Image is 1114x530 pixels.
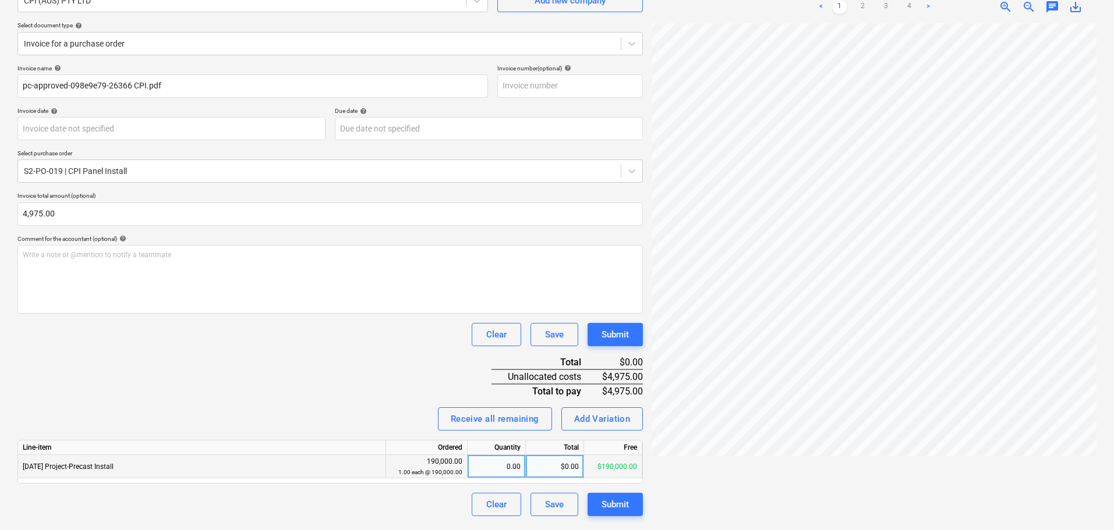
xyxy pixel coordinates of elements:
input: Invoice total amount (optional) [17,202,643,226]
div: Submit [602,327,629,342]
button: Clear [472,323,521,346]
div: Clear [486,497,507,512]
div: Ordered [386,440,468,455]
input: Invoice name [17,74,488,98]
div: $4,975.00 [600,369,643,384]
button: Clear [472,493,521,516]
div: $190,000.00 [584,455,642,478]
div: Comment for the accountant (optional) [17,235,643,243]
p: Invoice total amount (optional) [17,192,643,202]
iframe: Chat Widget [1056,474,1114,530]
span: help [562,65,571,72]
button: Save [531,493,578,516]
div: Select document type [17,22,643,29]
input: Due date not specified [335,117,643,140]
div: $0.00 [526,455,584,478]
div: Line-item [18,440,386,455]
div: Receive all remaining [451,411,539,426]
button: Submit [588,323,643,346]
div: Total to pay [491,384,599,398]
div: Quantity [468,440,526,455]
div: Invoice number (optional) [497,65,643,72]
div: 190,000.00 [391,456,462,478]
input: Invoice number [497,74,643,98]
span: help [358,108,367,115]
div: Due date [335,107,643,115]
p: Select purchase order [17,150,643,159]
div: Free [584,440,642,455]
button: Add Variation [561,407,643,431]
div: Unallocated costs [491,369,599,384]
input: Invoice date not specified [17,117,326,140]
button: Submit [588,493,643,516]
button: Receive all remaining [438,407,552,431]
button: Save [531,323,578,346]
div: 0.00 [472,455,521,478]
span: help [52,65,61,72]
div: $0.00 [600,355,643,369]
div: Submit [602,497,629,512]
span: help [73,22,82,29]
div: Total [491,355,599,369]
div: $4,975.00 [600,384,643,398]
div: Save [545,497,564,512]
div: Invoice name [17,65,488,72]
div: Clear [486,327,507,342]
span: 3-06-02 Project-Precast Install [23,463,114,471]
small: 1.00 each @ 190,000.00 [398,469,462,475]
div: Total [526,440,584,455]
span: help [117,235,126,242]
span: help [48,108,58,115]
div: Save [545,327,564,342]
div: Invoice date [17,107,326,115]
div: Add Variation [574,411,631,426]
